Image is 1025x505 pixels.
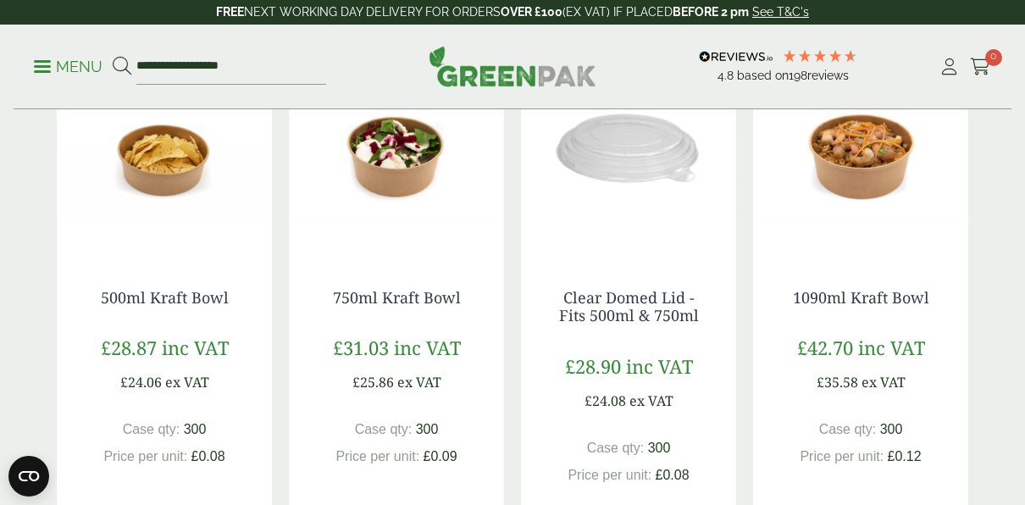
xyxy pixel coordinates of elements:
a: 500ml Kraft Bowl [101,287,229,308]
span: £31.03 [333,335,389,360]
span: £0.08 [656,468,690,482]
span: Case qty: [355,422,413,436]
i: My Account [939,58,960,75]
a: 0 [970,54,991,80]
span: reviews [807,69,849,82]
a: See T&C's [752,5,809,19]
span: inc VAT [626,353,693,379]
span: inc VAT [858,335,925,360]
span: 300 [648,441,671,455]
span: £28.90 [565,353,621,379]
span: Case qty: [819,422,877,436]
span: £0.12 [888,449,922,463]
span: £0.09 [424,449,457,463]
span: Price per unit: [800,449,884,463]
strong: FREE [216,5,244,19]
span: £35.58 [817,373,858,391]
div: 4.79 Stars [782,48,858,64]
img: Kraft Bowl 750ml with Goats Cheese Salad Open [289,43,504,255]
span: 300 [184,422,207,436]
span: £24.08 [585,391,626,410]
span: Price per unit: [335,449,419,463]
span: 4.8 [717,69,737,82]
span: ex VAT [397,373,441,391]
i: Cart [970,58,991,75]
strong: BEFORE 2 pm [673,5,749,19]
button: Open CMP widget [8,456,49,497]
span: £42.70 [797,335,853,360]
a: 750ml Kraft Bowl [333,287,461,308]
span: ex VAT [629,391,673,410]
span: £0.08 [191,449,225,463]
img: Kraft Bowl 1090ml with Prawns and Rice [753,43,968,255]
span: Case qty: [587,441,645,455]
a: Menu [34,57,102,74]
span: £25.86 [352,373,394,391]
img: REVIEWS.io [699,51,773,63]
span: 300 [880,422,903,436]
a: Clear Domed Lid - Fits 500ml & 750ml [559,287,699,326]
span: 198 [789,69,807,82]
p: Menu [34,57,102,77]
span: £24.06 [120,373,162,391]
span: Case qty: [123,422,180,436]
img: Kraft Bowl 500ml with Nachos [57,43,272,255]
span: inc VAT [162,335,229,360]
span: ex VAT [862,373,906,391]
span: ex VAT [165,373,209,391]
img: GreenPak Supplies [429,46,596,86]
span: Price per unit: [103,449,187,463]
span: 300 [416,422,439,436]
strong: OVER £100 [501,5,562,19]
img: Clear Domed Lid - Fits 750ml-0 [521,43,736,255]
span: Based on [737,69,789,82]
span: £28.87 [101,335,157,360]
a: 1090ml Kraft Bowl [793,287,929,308]
span: 0 [985,49,1002,66]
span: inc VAT [394,335,461,360]
span: Price per unit: [568,468,651,482]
